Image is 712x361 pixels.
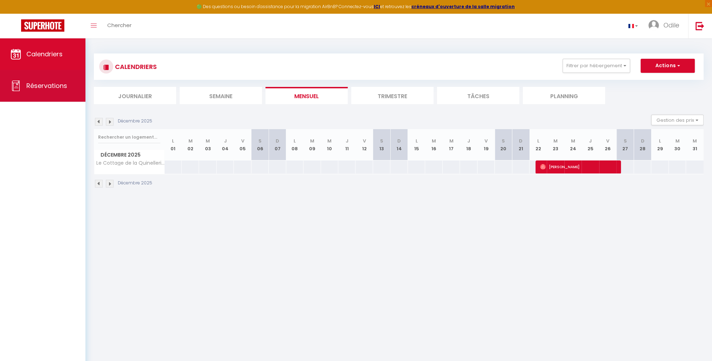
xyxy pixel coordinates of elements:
[182,129,199,160] th: 02
[94,87,176,104] li: Journalier
[397,138,401,144] abbr: D
[224,138,227,144] abbr: J
[380,138,383,144] abbr: S
[437,87,519,104] li: Tâches
[547,129,564,160] th: 23
[118,180,152,186] p: Décembre 2025
[648,20,659,31] img: ...
[241,138,244,144] abbr: V
[346,138,348,144] abbr: J
[390,129,408,160] th: 14
[512,129,530,160] th: 21
[460,129,477,160] th: 18
[234,129,251,160] th: 05
[188,138,193,144] abbr: M
[663,21,679,30] span: Odile
[373,129,390,160] th: 13
[519,138,522,144] abbr: D
[294,138,296,144] abbr: L
[563,59,630,73] button: Filtrer par hébergement
[265,87,348,104] li: Mensuel
[432,138,436,144] abbr: M
[411,4,515,9] a: créneaux d'ouverture de la salle migration
[564,129,582,160] th: 24
[355,129,373,160] th: 12
[449,138,453,144] abbr: M
[310,138,314,144] abbr: M
[351,87,434,104] li: Trimestre
[659,138,661,144] abbr: L
[606,138,609,144] abbr: V
[363,138,366,144] abbr: V
[303,129,321,160] th: 09
[641,138,644,144] abbr: D
[695,21,704,30] img: logout
[582,129,599,160] th: 25
[485,138,488,144] abbr: V
[165,129,182,160] th: 01
[206,138,210,144] abbr: M
[6,3,27,24] button: Ouvrir le widget de chat LiveChat
[467,138,470,144] abbr: J
[571,138,575,144] abbr: M
[651,129,668,160] th: 29
[107,21,132,29] span: Chercher
[686,129,704,160] th: 31
[693,138,697,144] abbr: M
[634,129,651,160] th: 28
[599,129,616,160] th: 26
[443,129,460,160] th: 17
[675,138,679,144] abbr: M
[199,129,216,160] th: 03
[523,87,605,104] li: Planning
[669,129,686,160] th: 30
[172,138,174,144] abbr: L
[374,4,380,9] a: ICI
[425,129,442,160] th: 16
[180,87,262,104] li: Semaine
[217,129,234,160] th: 04
[502,138,505,144] abbr: S
[98,131,160,144] input: Rechercher un logement...
[269,129,286,160] th: 07
[113,59,157,75] h3: CALENDRIERS
[553,138,558,144] abbr: M
[495,129,512,160] th: 20
[26,81,67,90] span: Réservations
[530,129,547,160] th: 22
[616,129,634,160] th: 27
[589,138,592,144] abbr: J
[624,138,627,144] abbr: S
[102,14,137,38] a: Chercher
[540,160,615,173] span: [PERSON_NAME]
[26,50,63,58] span: Calendriers
[327,138,332,144] abbr: M
[94,150,164,160] span: Décembre 2025
[641,59,695,73] button: Actions
[537,138,539,144] abbr: L
[118,118,152,125] p: Décembre 2025
[95,160,166,166] span: Le Cottage de la Quinellerie - Collection Idylliq
[276,138,279,144] abbr: D
[477,129,495,160] th: 19
[258,138,262,144] abbr: S
[643,14,688,38] a: ... Odile
[321,129,338,160] th: 10
[408,129,425,160] th: 15
[651,115,704,125] button: Gestion des prix
[416,138,418,144] abbr: L
[21,19,64,32] img: Super Booking
[338,129,355,160] th: 11
[251,129,269,160] th: 06
[286,129,303,160] th: 08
